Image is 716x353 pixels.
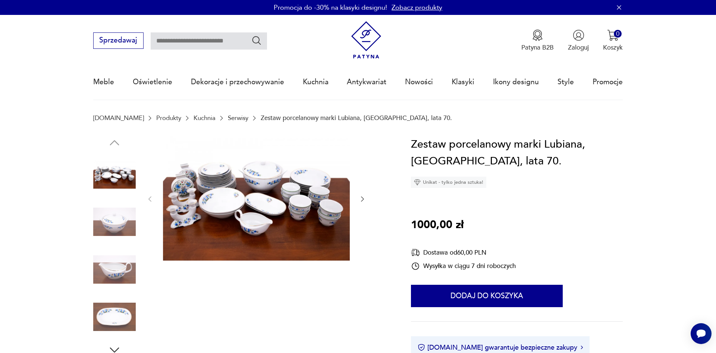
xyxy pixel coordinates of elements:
a: Zobacz produkty [392,3,442,12]
div: 0 [614,30,622,38]
img: Ikonka użytkownika [573,29,584,41]
button: [DOMAIN_NAME] gwarantuje bezpieczne zakupy [418,343,583,352]
a: [DOMAIN_NAME] [93,114,144,122]
h1: Zestaw porcelanowy marki Lubiana, [GEOGRAPHIC_DATA], lata 70. [411,136,623,170]
button: Szukaj [251,35,262,46]
a: Promocje [593,65,623,99]
a: Serwisy [228,114,248,122]
p: Koszyk [603,43,623,52]
div: Unikat - tylko jedna sztuka! [411,177,486,188]
img: Ikona strzałki w prawo [581,346,583,349]
img: Patyna - sklep z meblami i dekoracjami vintage [348,21,385,59]
a: Kuchnia [194,114,216,122]
a: Klasyki [452,65,474,99]
p: Promocja do -30% na klasyki designu! [274,3,387,12]
button: Sprzedawaj [93,32,144,49]
p: 1000,00 zł [411,217,464,234]
a: Kuchnia [303,65,329,99]
iframe: Smartsupp widget button [691,323,712,344]
button: Patyna B2B [521,29,554,52]
img: Zdjęcie produktu Zestaw porcelanowy marki Lubiana, Polska, lata 70. [93,248,136,291]
p: Zestaw porcelanowy marki Lubiana, [GEOGRAPHIC_DATA], lata 70. [261,114,452,122]
a: Dekoracje i przechowywanie [191,65,284,99]
img: Ikona dostawy [411,248,420,257]
a: Nowości [405,65,433,99]
a: Style [558,65,574,99]
div: Wysyłka w ciągu 7 dni roboczych [411,262,516,271]
p: Zaloguj [568,43,589,52]
a: Oświetlenie [133,65,172,99]
a: Produkty [156,114,181,122]
div: Dostawa od 60,00 PLN [411,248,516,257]
button: Zaloguj [568,29,589,52]
button: Dodaj do koszyka [411,285,563,307]
img: Ikona medalu [532,29,543,41]
a: Sprzedawaj [93,38,144,44]
img: Zdjęcie produktu Zestaw porcelanowy marki Lubiana, Polska, lata 70. [163,136,350,261]
p: Patyna B2B [521,43,554,52]
img: Ikona certyfikatu [418,344,425,351]
button: 0Koszyk [603,29,623,52]
img: Ikona koszyka [607,29,619,41]
a: Ikony designu [493,65,539,99]
a: Meble [93,65,114,99]
img: Zdjęcie produktu Zestaw porcelanowy marki Lubiana, Polska, lata 70. [93,296,136,338]
img: Zdjęcie produktu Zestaw porcelanowy marki Lubiana, Polska, lata 70. [93,153,136,196]
a: Antykwariat [347,65,386,99]
img: Zdjęcie produktu Zestaw porcelanowy marki Lubiana, Polska, lata 70. [93,201,136,243]
a: Ikona medaluPatyna B2B [521,29,554,52]
img: Ikona diamentu [414,179,421,186]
